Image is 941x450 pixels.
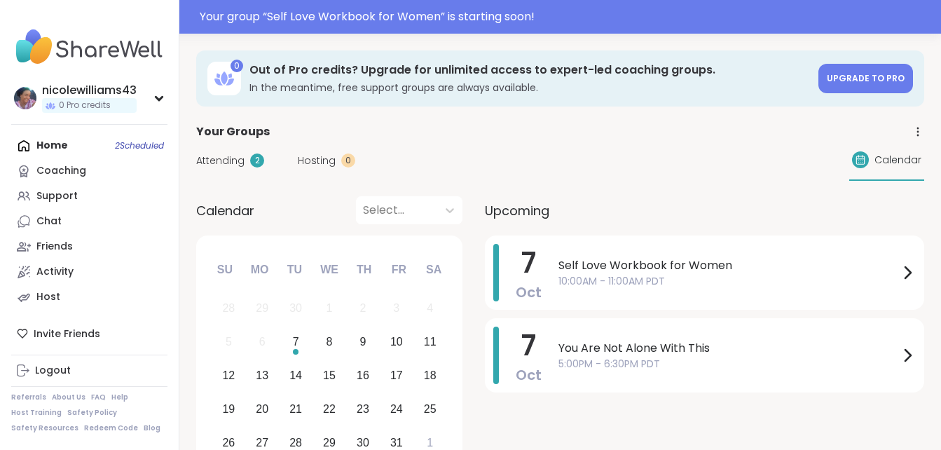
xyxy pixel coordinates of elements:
[67,408,117,418] a: Safety Policy
[247,327,277,357] div: Not available Monday, October 6th, 2025
[231,60,243,72] div: 0
[348,361,378,391] div: Choose Thursday, October 16th, 2025
[315,394,345,424] div: Choose Wednesday, October 22nd, 2025
[424,366,437,385] div: 18
[349,254,380,285] div: Th
[247,294,277,324] div: Not available Monday, September 29th, 2025
[36,189,78,203] div: Support
[558,274,899,289] span: 10:00AM - 11:00AM PDT
[11,184,167,209] a: Support
[222,400,235,418] div: 19
[214,294,244,324] div: Not available Sunday, September 28th, 2025
[14,87,36,109] img: nicolewilliams43
[298,154,336,168] span: Hosting
[42,83,137,98] div: nicolewilliams43
[315,361,345,391] div: Choose Wednesday, October 15th, 2025
[323,400,336,418] div: 22
[818,64,913,93] a: Upgrade to Pro
[348,327,378,357] div: Choose Thursday, October 9th, 2025
[36,214,62,229] div: Chat
[314,254,345,285] div: We
[289,400,302,418] div: 21
[393,299,399,318] div: 3
[558,257,899,274] span: Self Love Workbook for Women
[381,294,411,324] div: Not available Friday, October 3rd, 2025
[214,361,244,391] div: Choose Sunday, October 12th, 2025
[383,254,414,285] div: Fr
[390,366,403,385] div: 17
[348,294,378,324] div: Not available Thursday, October 2nd, 2025
[415,294,445,324] div: Not available Saturday, October 4th, 2025
[196,201,254,220] span: Calendar
[11,158,167,184] a: Coaching
[516,365,542,385] span: Oct
[381,327,411,357] div: Choose Friday, October 10th, 2025
[381,361,411,391] div: Choose Friday, October 17th, 2025
[210,254,240,285] div: Su
[36,265,74,279] div: Activity
[11,285,167,310] a: Host
[281,394,311,424] div: Choose Tuesday, October 21st, 2025
[289,366,302,385] div: 14
[281,361,311,391] div: Choose Tuesday, October 14th, 2025
[250,154,264,168] div: 2
[357,400,369,418] div: 23
[359,299,366,318] div: 2
[874,153,921,168] span: Calendar
[357,366,369,385] div: 16
[558,357,899,371] span: 5:00PM - 6:30PM PDT
[315,294,345,324] div: Not available Wednesday, October 1st, 2025
[279,254,310,285] div: Tu
[281,294,311,324] div: Not available Tuesday, September 30th, 2025
[222,299,235,318] div: 28
[521,326,536,365] span: 7
[214,327,244,357] div: Not available Sunday, October 5th, 2025
[381,394,411,424] div: Choose Friday, October 24th, 2025
[91,393,106,402] a: FAQ
[84,423,138,433] a: Redeem Code
[341,154,355,168] div: 0
[226,332,232,351] div: 5
[52,393,85,402] a: About Us
[521,243,536,282] span: 7
[256,366,268,385] div: 13
[11,321,167,346] div: Invite Friends
[111,393,128,402] a: Help
[827,72,905,84] span: Upgrade to Pro
[327,299,333,318] div: 1
[424,400,437,418] div: 25
[415,327,445,357] div: Choose Saturday, October 11th, 2025
[327,332,333,351] div: 8
[36,290,60,304] div: Host
[289,299,302,318] div: 30
[256,299,268,318] div: 29
[35,364,71,378] div: Logout
[427,299,433,318] div: 4
[11,393,46,402] a: Referrals
[249,81,810,95] h3: In the meantime, free support groups are always available.
[222,366,235,385] div: 12
[247,394,277,424] div: Choose Monday, October 20th, 2025
[293,332,299,351] div: 7
[196,123,270,140] span: Your Groups
[323,366,336,385] div: 15
[11,423,78,433] a: Safety Resources
[11,22,167,71] img: ShareWell Nav Logo
[36,240,73,254] div: Friends
[281,327,311,357] div: Choose Tuesday, October 7th, 2025
[11,358,167,383] a: Logout
[348,394,378,424] div: Choose Thursday, October 23rd, 2025
[390,332,403,351] div: 10
[36,164,86,178] div: Coaching
[11,234,167,259] a: Friends
[516,282,542,302] span: Oct
[59,100,111,111] span: 0 Pro credits
[200,8,933,25] div: Your group “ Self Love Workbook for Women ” is starting soon!
[315,327,345,357] div: Choose Wednesday, October 8th, 2025
[249,62,810,78] h3: Out of Pro credits? Upgrade for unlimited access to expert-led coaching groups.
[11,259,167,285] a: Activity
[196,154,245,168] span: Attending
[259,332,266,351] div: 6
[256,400,268,418] div: 20
[11,209,167,234] a: Chat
